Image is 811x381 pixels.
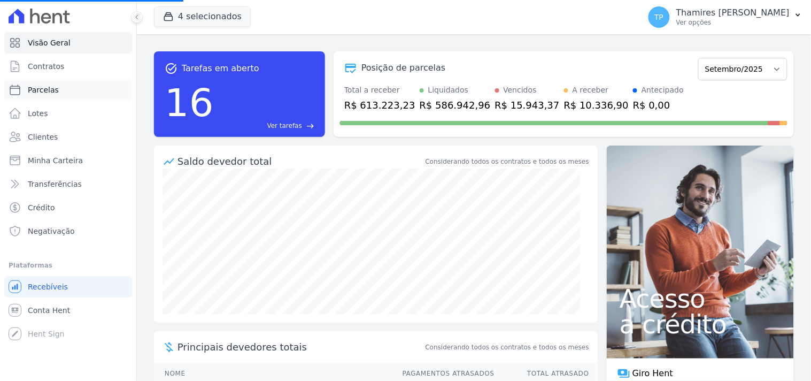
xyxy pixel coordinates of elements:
a: Transferências [4,173,132,195]
div: R$ 613.223,23 [344,98,415,112]
a: Lotes [4,103,132,124]
a: Visão Geral [4,32,132,54]
span: Minha Carteira [28,155,83,166]
div: A receber [573,85,609,96]
span: Crédito [28,202,55,213]
span: Parcelas [28,85,59,95]
div: Total a receber [344,85,415,96]
div: R$ 15.943,37 [495,98,560,112]
div: 16 [165,75,214,131]
a: Clientes [4,126,132,148]
span: Negativação [28,226,75,237]
span: Contratos [28,61,64,72]
span: Clientes [28,132,58,142]
a: Contratos [4,56,132,77]
div: Liquidados [428,85,469,96]
div: Vencidos [504,85,537,96]
span: Tarefas em aberto [182,62,259,75]
div: R$ 0,00 [633,98,684,112]
a: Recebíveis [4,276,132,298]
button: TP Thamires [PERSON_NAME] Ver opções [640,2,811,32]
button: 4 selecionados [154,6,251,27]
div: Considerando todos os contratos e todos os meses [426,157,589,166]
a: Ver tarefas east [218,121,314,131]
span: Visão Geral [28,37,71,48]
a: Conta Hent [4,300,132,321]
span: Transferências [28,179,82,189]
div: Posição de parcelas [361,62,446,74]
span: Giro Hent [632,367,673,380]
span: east [306,122,314,130]
a: Minha Carteira [4,150,132,171]
a: Parcelas [4,79,132,101]
span: Acesso [620,286,781,311]
span: Recebíveis [28,281,68,292]
span: Conta Hent [28,305,70,316]
span: task_alt [165,62,177,75]
p: Thamires [PERSON_NAME] [676,7,790,18]
span: TP [654,13,663,21]
span: a crédito [620,311,781,337]
span: Lotes [28,108,48,119]
span: Considerando todos os contratos e todos os meses [426,342,589,352]
div: R$ 10.336,90 [564,98,629,112]
div: R$ 586.942,96 [420,98,491,112]
span: Ver tarefas [267,121,302,131]
div: Antecipado [642,85,684,96]
div: Plataformas [9,259,128,272]
span: Principais devedores totais [177,340,423,354]
a: Crédito [4,197,132,218]
p: Ver opções [676,18,790,27]
a: Negativação [4,220,132,242]
div: Saldo devedor total [177,154,423,169]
